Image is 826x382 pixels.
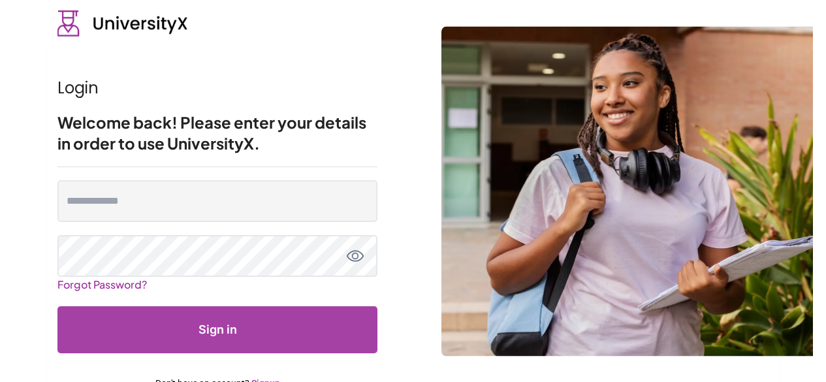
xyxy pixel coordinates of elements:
[441,26,813,356] img: login background
[346,247,364,265] button: toggle password view
[57,306,377,353] button: Submit form
[57,10,188,37] img: UniversityX logo
[57,78,377,99] h1: Login
[57,112,377,153] h2: Welcome back! Please enter your details in order to use UniversityX.
[57,272,147,296] a: Forgot Password?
